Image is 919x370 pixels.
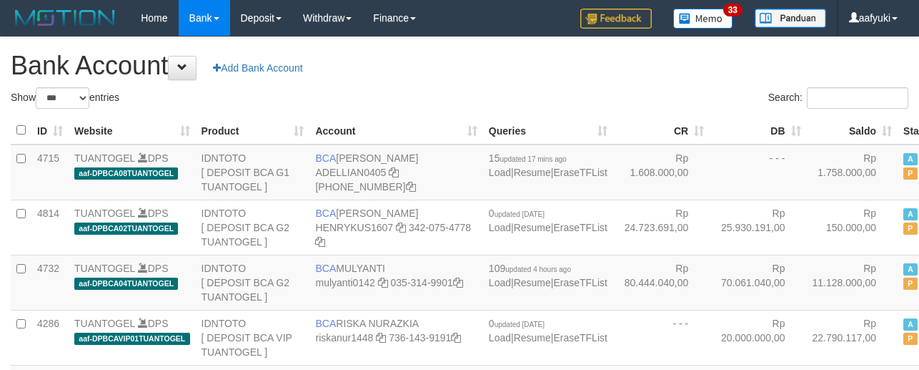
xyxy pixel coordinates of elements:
span: Paused [903,167,918,180]
td: IDNTOTO [ DEPOSIT BCA G2 TUANTOGEL ] [196,200,310,255]
a: Copy mulyanti0142 to clipboard [378,277,388,288]
span: Paused [903,278,918,290]
a: EraseTFList [553,332,607,344]
a: Copy ADELLIAN0405 to clipboard [389,167,399,178]
span: BCA [315,208,336,219]
td: MULYANTI 035-314-9901 [309,255,482,310]
th: CR: activate to sort column ascending [613,117,710,145]
a: TUANTOGEL [74,263,135,274]
a: TUANTOGEL [74,152,135,164]
a: Resume [514,167,551,178]
span: 0 [489,208,545,219]
td: [PERSON_NAME] [PHONE_NUMBER] [309,145,482,200]
td: Rp 25.930.191,00 [710,200,806,255]
a: Copy 3420754778 to clipboard [315,236,325,248]
a: Load [489,332,511,344]
td: 4814 [31,200,69,255]
td: - - - [710,145,806,200]
a: Copy HENRYKUS1607 to clipboard [396,222,406,233]
td: Rp 11.128.000,00 [807,255,898,310]
th: ID: activate to sort column ascending [31,117,69,145]
a: Resume [514,332,551,344]
th: Website: activate to sort column ascending [69,117,196,145]
th: Account: activate to sort column ascending [309,117,482,145]
span: updated 17 mins ago [500,155,566,163]
h1: Bank Account [11,52,908,80]
td: Rp 1.758.000,00 [807,145,898,200]
span: aaf-DPBCA08TUANTOGEL [74,167,178,180]
td: Rp 20.000.000,00 [710,310,806,365]
span: Active [903,208,918,220]
td: Rp 70.061.040,00 [710,255,806,310]
a: EraseTFList [553,222,607,233]
a: mulyanti0142 [315,277,374,288]
span: 15 [489,152,567,164]
a: riskanur1448 [315,332,373,344]
a: TUANTOGEL [74,208,135,219]
td: 4286 [31,310,69,365]
label: Show entries [11,87,119,109]
th: Saldo: activate to sort column ascending [807,117,898,145]
img: MOTION_logo.png [11,7,119,29]
td: IDNTOTO [ DEPOSIT BCA G1 TUANTOGEL ] [196,145,310,200]
span: aaf-DPBCA04TUANTOGEL [74,278,178,290]
span: 33 [723,4,742,16]
span: updated 4 hours ago [505,266,571,273]
span: | | [489,152,607,178]
td: Rp 1.608.000,00 [613,145,710,200]
span: BCA [315,152,336,164]
td: DPS [69,200,196,255]
td: IDNTOTO [ DEPOSIT BCA G2 TUANTOGEL ] [196,255,310,310]
a: Load [489,167,511,178]
img: Feedback.jpg [580,9,652,29]
a: Copy 5655032115 to clipboard [406,181,416,193]
a: HENRYKUS1607 [315,222,393,233]
a: Add Bank Account [204,56,312,80]
input: Search: [807,87,908,109]
td: DPS [69,255,196,310]
span: updated [DATE] [495,210,545,218]
span: BCA [315,263,336,274]
th: Product: activate to sort column ascending [196,117,310,145]
a: Resume [514,222,551,233]
a: Load [489,222,511,233]
a: Copy riskanur1448 to clipboard [376,332,386,344]
td: RISKA NURAZKIA 736-143-9191 [309,310,482,365]
td: DPS [69,145,196,200]
a: EraseTFList [553,167,607,178]
a: TUANTOGEL [74,318,135,329]
a: Copy 0353149901 to clipboard [453,277,463,288]
td: 4732 [31,255,69,310]
span: | | [489,208,607,233]
span: Paused [903,333,918,345]
img: panduan.png [755,9,826,28]
td: IDNTOTO [ DEPOSIT BCA VIP TUANTOGEL ] [196,310,310,365]
span: | | [489,263,607,288]
th: Queries: activate to sort column ascending [483,117,613,145]
td: - - - [613,310,710,365]
span: aaf-DPBCA02TUANTOGEL [74,223,178,235]
span: 0 [489,318,545,329]
select: Showentries [36,87,89,109]
td: Rp 24.723.691,00 [613,200,710,255]
a: Copy 7361439191 to clipboard [451,332,461,344]
td: Rp 150.000,00 [807,200,898,255]
span: aaf-DPBCAVIP01TUANTOGEL [74,333,190,345]
span: Active [903,153,918,165]
td: [PERSON_NAME] 342-075-4778 [309,200,482,255]
td: Rp 22.790.117,00 [807,310,898,365]
span: updated [DATE] [495,321,545,328]
img: Button%20Memo.svg [673,9,733,29]
a: Resume [514,277,551,288]
label: Search: [768,87,908,109]
span: Paused [903,223,918,235]
td: 4715 [31,145,69,200]
span: Active [903,318,918,331]
a: EraseTFList [553,277,607,288]
a: ADELLIAN0405 [315,167,386,178]
span: BCA [315,318,336,329]
span: | | [489,318,607,344]
a: Load [489,277,511,288]
span: 109 [489,263,571,274]
th: DB: activate to sort column ascending [710,117,806,145]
